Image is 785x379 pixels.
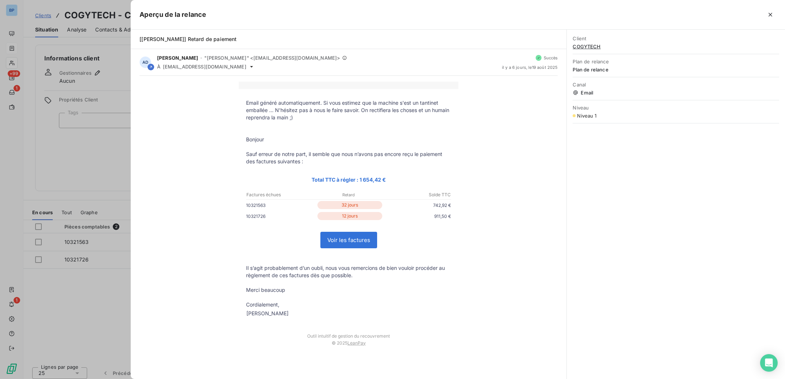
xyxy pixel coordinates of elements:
[200,56,202,60] span: -
[321,232,377,248] a: Voir les factures
[573,67,779,73] span: Plan de relance
[315,192,383,198] p: Retard
[347,340,366,346] a: LeanPay
[239,326,458,339] td: Outil intuitif de gestion du recouvrement
[246,99,451,121] p: Email généré automatiquement. Si vous estimez que la machine s'est un tantinet emballée ... N'hés...
[246,310,289,317] div: [PERSON_NAME]
[139,56,151,68] div: AD
[573,36,779,41] span: Client
[544,56,558,60] span: Succès
[157,55,198,61] span: [PERSON_NAME]
[384,212,451,220] p: 911,50 €
[139,10,206,20] h5: Aperçu de la relance
[246,136,451,143] p: Bonjour
[317,201,382,209] p: 32 jours
[163,64,246,70] span: [EMAIL_ADDRESS][DOMAIN_NAME]
[573,44,779,49] span: COGYTECH
[502,65,558,70] span: il y a 6 jours , le 19 août 2025
[760,354,778,372] div: Open Intercom Messenger
[157,64,160,70] span: À
[246,212,316,220] p: 10321726
[573,90,779,96] span: Email
[573,59,779,64] span: Plan de relance
[246,151,451,165] p: Sauf erreur de notre part, il semble que nous n’avons pas encore reçu le paiement des factures su...
[139,36,237,42] span: [[PERSON_NAME]] Retard de paiement
[317,212,382,220] p: 12 jours
[204,55,340,61] span: "[PERSON_NAME]" <[EMAIL_ADDRESS][DOMAIN_NAME]>
[573,105,779,111] span: Niveau
[246,301,451,308] p: Cordialement,
[384,201,451,209] p: 742,92 €
[246,286,451,294] p: Merci beaucoup
[577,113,596,119] span: Niveau 1
[239,339,458,353] td: © 2025
[246,201,316,209] p: 10321563
[573,82,779,88] span: Canal
[246,192,314,198] p: Factures échues
[246,264,451,279] p: Il s’agit probablement d’un oubli, nous vous remercions de bien vouloir procéder au règlement de ...
[246,175,451,184] p: Total TTC à régler : 1 654,42 €
[383,192,451,198] p: Solde TTC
